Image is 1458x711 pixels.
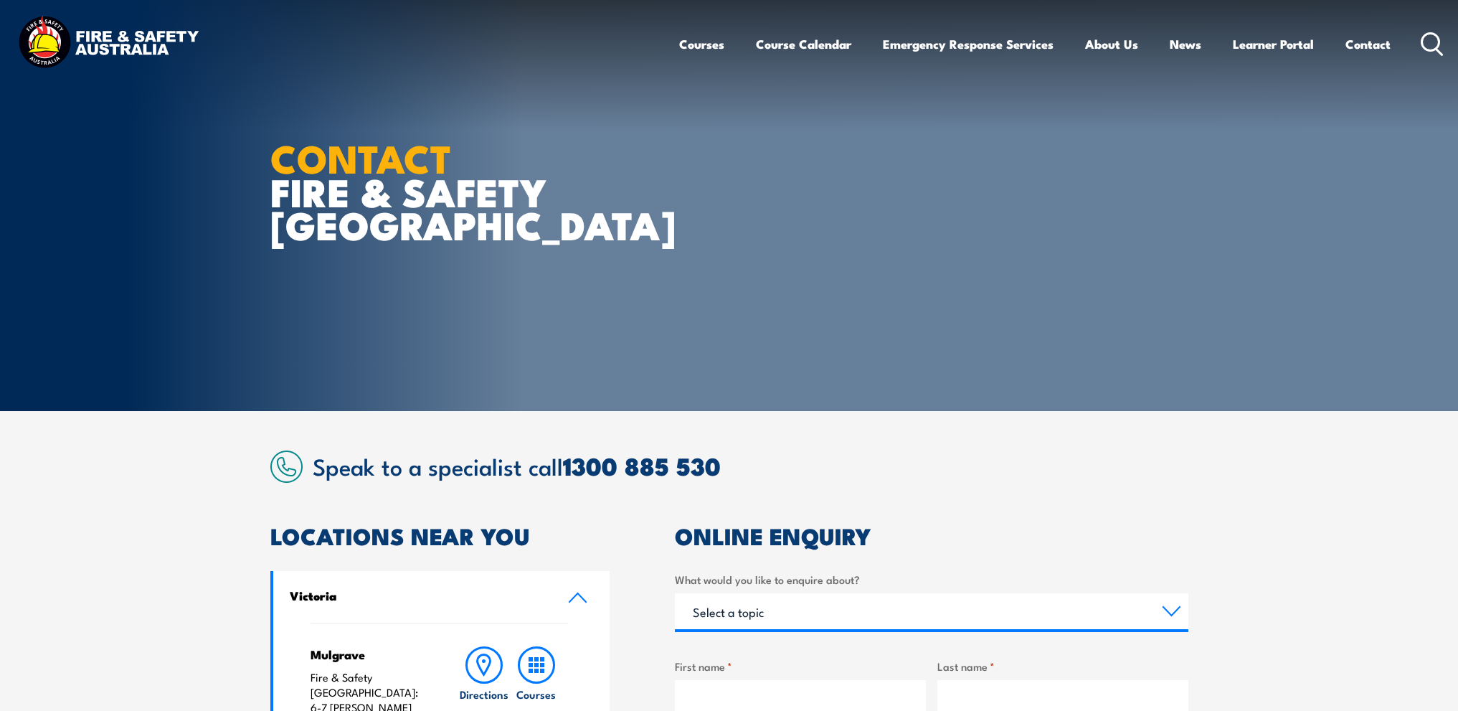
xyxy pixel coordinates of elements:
a: 1300 885 530 [563,446,721,484]
h6: Courses [516,687,556,702]
a: Emergency Response Services [883,25,1054,63]
a: Contact [1345,25,1391,63]
a: About Us [1085,25,1138,63]
h1: FIRE & SAFETY [GEOGRAPHIC_DATA] [270,141,625,241]
a: Course Calendar [756,25,851,63]
a: Victoria [273,571,610,623]
strong: CONTACT [270,127,452,187]
label: What would you like to enquire about? [675,571,1188,588]
label: First name [675,658,926,674]
h2: Speak to a specialist call [313,453,1188,479]
a: Courses [679,25,724,63]
h6: Directions [460,687,508,702]
a: News [1170,25,1201,63]
a: Learner Portal [1233,25,1314,63]
h4: Mulgrave [311,646,430,662]
h2: ONLINE ENQUIRY [675,525,1188,545]
label: Last name [937,658,1188,674]
h4: Victoria [290,588,546,603]
h2: LOCATIONS NEAR YOU [270,525,610,545]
